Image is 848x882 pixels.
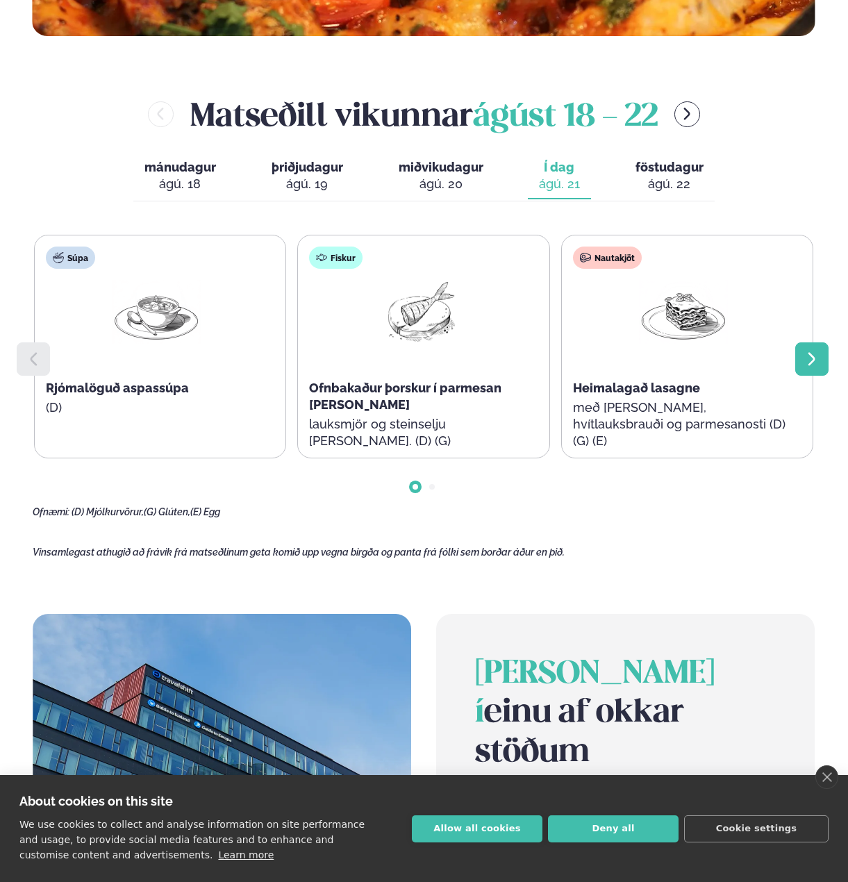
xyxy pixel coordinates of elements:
span: miðvikudagur [399,160,483,174]
div: ágú. 19 [272,176,343,192]
span: þriðjudagur [272,160,343,174]
span: Go to slide 1 [413,484,418,490]
button: miðvikudagur ágú. 20 [388,153,494,199]
p: með [PERSON_NAME], hvítlauksbrauði og parmesanosti (D) (G) (E) [573,399,794,449]
span: Ofnæmi: [33,506,69,517]
div: ágú. 22 [635,176,704,192]
div: ágú. 21 [539,176,580,192]
h2: einu af okkar stöðum [475,655,776,772]
a: close [815,765,838,789]
span: [PERSON_NAME] í [475,659,715,729]
div: ágú. 18 [144,176,216,192]
div: Nautakjöt [573,247,642,269]
p: lauksmjör og steinselju [PERSON_NAME]. (D) (G) [309,416,530,449]
p: We use cookies to collect and analyse information on site performance and usage, to provide socia... [19,819,365,860]
span: (E) Egg [190,506,220,517]
button: menu-btn-left [148,101,174,127]
button: Deny all [548,815,679,842]
img: beef.svg [580,252,591,263]
button: Cookie settings [684,815,829,842]
img: Fish.png [375,280,464,344]
h2: Matseðill vikunnar [190,92,658,137]
span: Vinsamlegast athugið að frávik frá matseðlinum geta komið upp vegna birgða og panta frá fólki sem... [33,547,565,558]
span: Ofnbakaður þorskur í parmesan [PERSON_NAME] [309,381,501,412]
div: Fiskur [309,247,363,269]
button: menu-btn-right [674,101,700,127]
div: ágú. 20 [399,176,483,192]
span: Go to slide 2 [429,484,435,490]
img: Lasagna.png [639,280,728,344]
p: (D) [46,399,267,416]
span: Heimalagað lasagne [573,381,700,395]
span: mánudagur [144,160,216,174]
span: (G) Glúten, [144,506,190,517]
span: Í dag [539,159,580,176]
button: mánudagur ágú. 18 [133,153,227,199]
a: Learn more [218,849,274,860]
button: Allow all cookies [412,815,542,842]
img: fish.svg [316,252,327,263]
span: föstudagur [635,160,704,174]
div: Súpa [46,247,95,269]
button: Í dag ágú. 21 [528,153,591,199]
img: soup.svg [53,252,64,263]
span: Rjómalöguð aspassúpa [46,381,189,395]
button: þriðjudagur ágú. 19 [260,153,354,199]
span: ágúst 18 - 22 [473,102,658,133]
span: (D) Mjólkurvörur, [72,506,144,517]
button: föstudagur ágú. 22 [624,153,715,199]
strong: About cookies on this site [19,794,173,808]
img: Soup.png [112,280,201,344]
